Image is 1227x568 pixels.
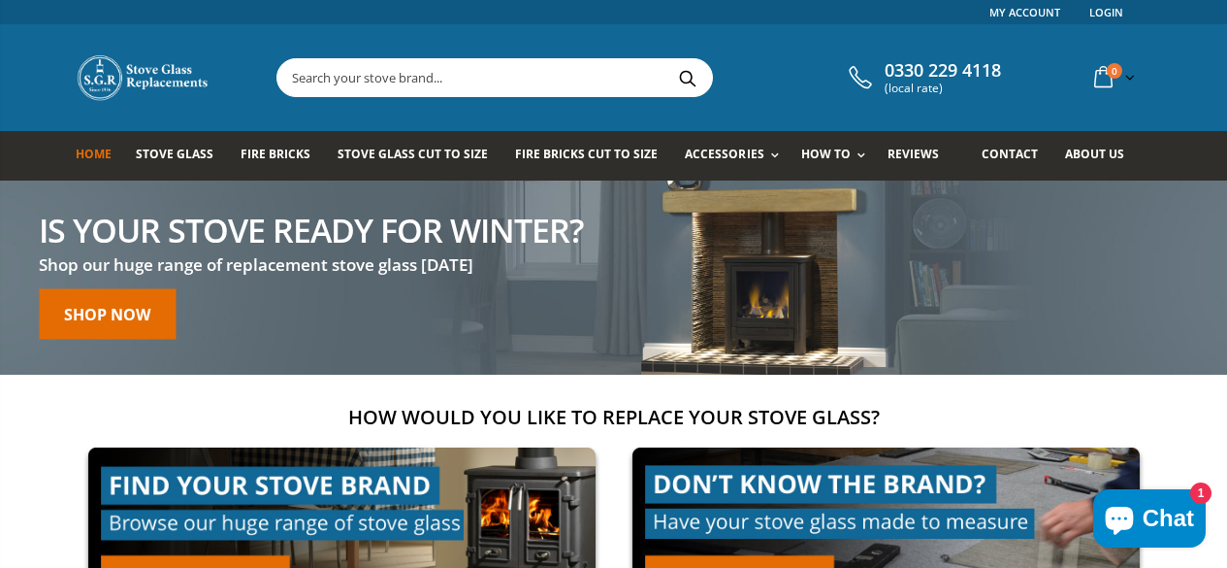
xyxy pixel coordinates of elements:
[666,59,710,96] button: Search
[76,146,112,162] span: Home
[515,146,658,162] span: Fire Bricks Cut To Size
[39,253,583,276] h3: Shop our huge range of replacement stove glass [DATE]
[888,131,953,181] a: Reviews
[1087,489,1211,552] inbox-online-store-chat: Shopify online store chat
[1107,63,1122,79] span: 0
[76,131,126,181] a: Home
[241,146,310,162] span: Fire Bricks
[338,131,502,181] a: Stove Glass Cut To Size
[1065,131,1139,181] a: About us
[982,146,1038,162] span: Contact
[515,131,672,181] a: Fire Bricks Cut To Size
[801,146,851,162] span: How To
[241,131,325,181] a: Fire Bricks
[136,146,213,162] span: Stove Glass
[885,82,1001,95] span: (local rate)
[1086,58,1139,96] a: 0
[685,131,788,181] a: Accessories
[76,404,1152,430] h2: How would you like to replace your stove glass?
[885,60,1001,82] span: 0330 229 4118
[888,146,939,162] span: Reviews
[338,146,488,162] span: Stove Glass Cut To Size
[982,131,1052,181] a: Contact
[39,213,583,246] h2: Is your stove ready for winter?
[76,53,211,102] img: Stove Glass Replacement
[136,131,228,181] a: Stove Glass
[277,59,929,96] input: Search your stove brand...
[39,288,176,339] a: Shop now
[1065,146,1124,162] span: About us
[685,146,763,162] span: Accessories
[801,131,875,181] a: How To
